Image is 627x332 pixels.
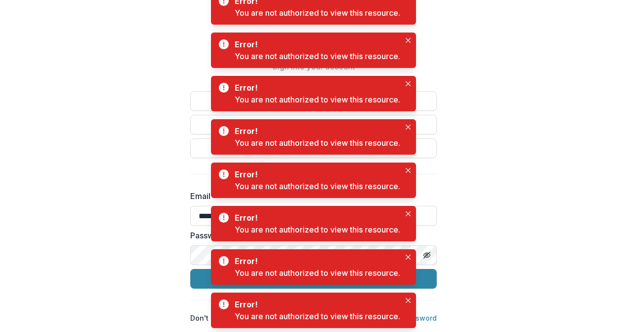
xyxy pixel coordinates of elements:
[190,230,431,241] label: Password
[235,310,400,322] div: You are not authorized to view this resource.
[190,190,431,202] label: Email
[190,40,437,58] h1: Welcome back
[402,208,414,220] button: Close
[190,313,301,323] p: Don't have an account?
[235,125,396,137] div: Error!
[235,299,396,310] div: Error!
[235,224,400,235] div: You are not authorized to view this resource.
[235,50,400,62] div: You are not authorized to view this resource.
[190,115,437,134] button: Continue with Microsoft
[402,78,414,90] button: Close
[402,251,414,263] button: Close
[402,165,414,176] button: Close
[402,121,414,133] button: Close
[235,38,396,50] div: Error!
[235,82,396,94] div: Error!
[190,138,437,158] button: Continue with SSO
[235,94,400,105] div: You are not authorized to view this resource.
[235,168,396,180] div: Error!
[190,62,437,71] h2: Sign into your account
[190,91,437,111] button: Continue with Google
[419,247,435,263] button: Toggle password visibility
[235,267,400,279] div: You are not authorized to view this resource.
[235,212,396,224] div: Error!
[402,34,414,46] button: Close
[235,7,400,19] div: You are not authorized to view this resource.
[235,180,400,192] div: You are not authorized to view this resource.
[235,255,396,267] div: Error!
[190,269,437,289] button: Sign In
[235,137,400,149] div: You are not authorized to view this resource.
[402,295,414,306] button: Close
